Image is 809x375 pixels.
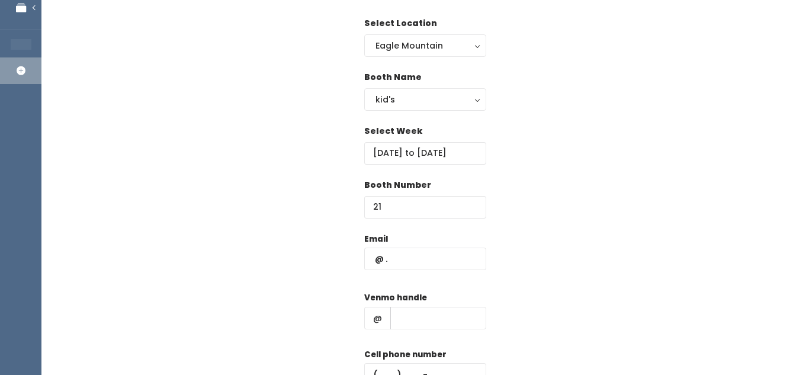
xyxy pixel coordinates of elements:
[364,125,422,137] label: Select Week
[375,93,475,106] div: kid's
[364,233,388,245] label: Email
[364,248,486,270] input: @ .
[364,179,431,191] label: Booth Number
[364,34,486,57] button: Eagle Mountain
[364,307,391,329] span: @
[364,292,427,304] label: Venmo handle
[364,142,486,165] input: Select week
[375,39,475,52] div: Eagle Mountain
[364,17,437,30] label: Select Location
[364,349,447,361] label: Cell phone number
[364,196,486,219] input: Booth Number
[364,88,486,111] button: kid's
[364,71,422,84] label: Booth Name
